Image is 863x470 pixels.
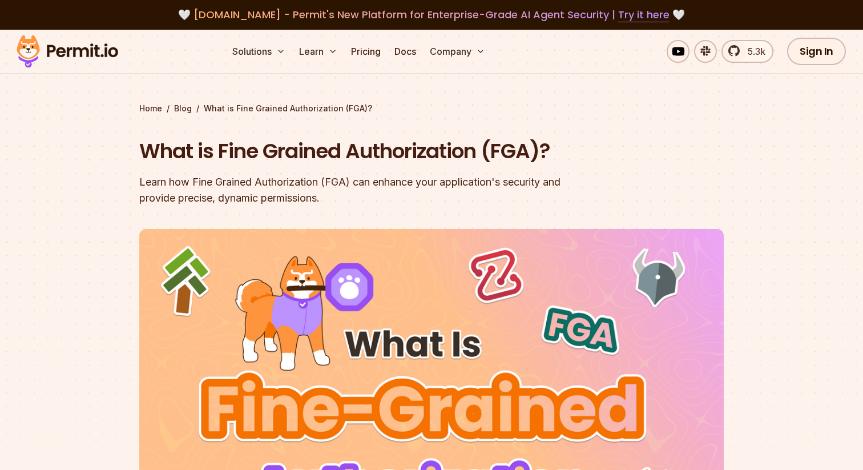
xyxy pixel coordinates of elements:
[390,40,421,63] a: Docs
[721,40,773,63] a: 5.3k
[193,7,670,22] span: [DOMAIN_NAME] - Permit's New Platform for Enterprise-Grade AI Agent Security |
[174,103,192,114] a: Blog
[425,40,490,63] button: Company
[295,40,342,63] button: Learn
[228,40,290,63] button: Solutions
[27,7,836,23] div: 🤍 🤍
[618,7,670,22] a: Try it here
[11,32,123,71] img: Permit logo
[139,103,724,114] div: / /
[346,40,385,63] a: Pricing
[139,103,162,114] a: Home
[139,174,578,206] div: Learn how Fine Grained Authorization (FGA) can enhance your application's security and provide pr...
[139,137,578,166] h1: What is Fine Grained Authorization (FGA)?
[787,38,846,65] a: Sign In
[741,45,765,58] span: 5.3k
